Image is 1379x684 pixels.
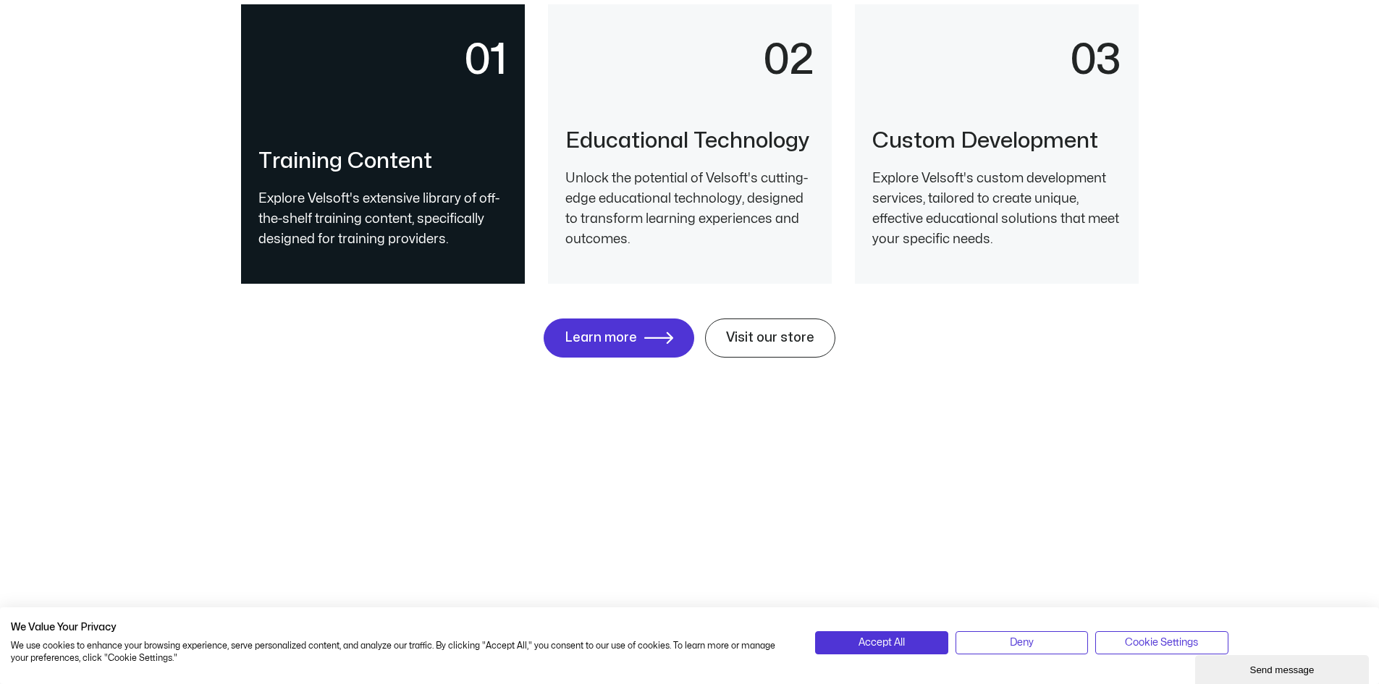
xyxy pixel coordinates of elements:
[1010,635,1034,651] span: Deny
[258,38,507,82] p: 01
[11,621,793,634] h2: We Value Your Privacy
[565,169,814,250] p: Unlock the potential of Velsoft's cutting-edge educational technology, designed to transform lear...
[1095,631,1228,654] button: Adjust cookie preferences
[859,635,905,651] span: Accept All
[565,331,637,345] span: Learn more
[1125,635,1198,651] span: Cookie Settings
[1195,652,1372,684] iframe: chat widget
[705,318,835,358] a: Visit our store
[872,38,1121,82] p: 03
[872,169,1121,250] p: Explore Velsoft's custom development services, tailored to create unique, effective educational s...
[815,631,948,654] button: Accept all cookies
[565,130,809,151] a: Educational Technology
[544,318,694,358] a: Learn more
[872,128,1121,154] h3: Custom Development
[956,631,1088,654] button: Deny all cookies
[565,38,814,82] p: 02
[726,331,814,345] span: Visit our store
[258,151,432,172] a: Training Content
[11,640,793,664] p: We use cookies to enhance your browsing experience, serve personalized content, and analyze our t...
[258,189,507,250] p: Explore Velsoft's extensive library of off-the-shelf training content, specifically designed for ...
